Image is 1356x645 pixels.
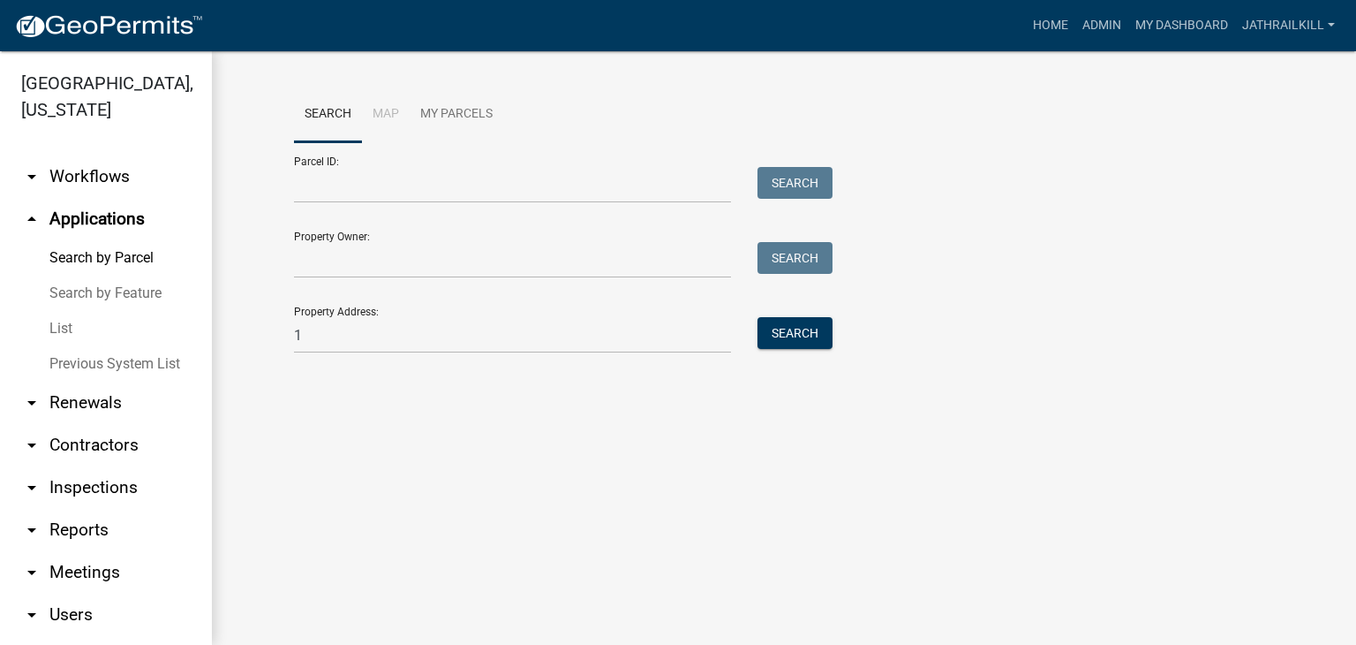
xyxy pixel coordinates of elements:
[21,604,42,626] i: arrow_drop_down
[21,166,42,187] i: arrow_drop_down
[21,477,42,498] i: arrow_drop_down
[410,87,503,143] a: My Parcels
[21,562,42,583] i: arrow_drop_down
[21,435,42,456] i: arrow_drop_down
[294,87,362,143] a: Search
[757,242,832,274] button: Search
[757,317,832,349] button: Search
[1235,9,1342,42] a: Jathrailkill
[1026,9,1075,42] a: Home
[757,167,832,199] button: Search
[1075,9,1128,42] a: Admin
[21,520,42,541] i: arrow_drop_down
[21,392,42,414] i: arrow_drop_down
[1128,9,1235,42] a: My Dashboard
[21,209,42,230] i: arrow_drop_up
